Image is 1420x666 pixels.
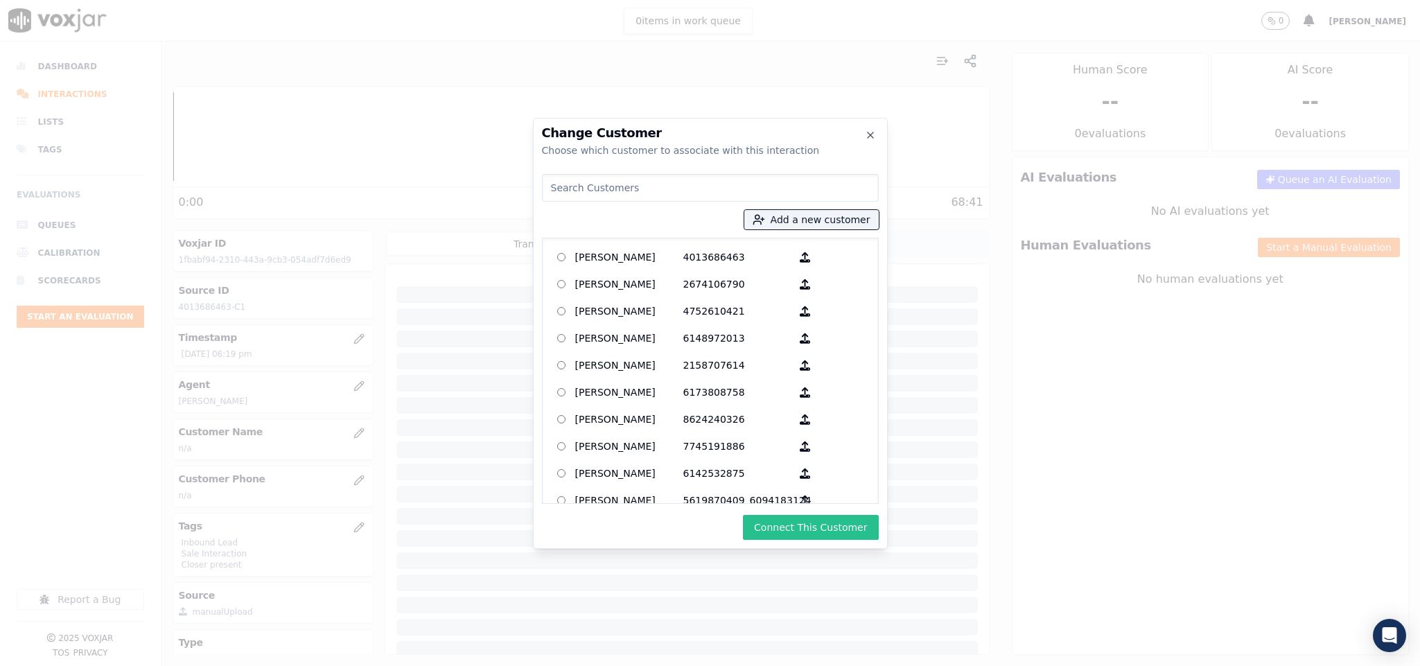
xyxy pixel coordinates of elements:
p: [PERSON_NAME] [575,463,683,484]
input: [PERSON_NAME] 4752610421 [557,307,566,316]
button: Connect This Customer [743,515,878,540]
p: [PERSON_NAME] [575,436,683,457]
p: 4013686463 [683,247,791,268]
p: [PERSON_NAME] [575,328,683,349]
input: [PERSON_NAME] 4013686463 [557,253,566,262]
button: [PERSON_NAME] 5619870409_6094183124 [791,490,818,511]
h2: Change Customer [542,127,879,139]
p: [PERSON_NAME] [575,409,683,430]
input: Search Customers [542,174,879,202]
p: 6148972013 [683,328,791,349]
button: [PERSON_NAME] 7745191886 [791,436,818,457]
p: 6142532875 [683,463,791,484]
input: [PERSON_NAME] 8624240326 [557,415,566,424]
input: [PERSON_NAME] 2674106790 [557,280,566,289]
input: [PERSON_NAME] 7745191886 [557,442,566,451]
p: 8624240326 [683,409,791,430]
p: [PERSON_NAME] [575,490,683,511]
input: [PERSON_NAME] 6148972013 [557,334,566,343]
p: 2158707614 [683,355,791,376]
p: 4752610421 [683,301,791,322]
input: [PERSON_NAME] 2158707614 [557,361,566,370]
p: [PERSON_NAME] [575,301,683,322]
button: Add a new customer [744,210,879,229]
button: [PERSON_NAME] 2674106790 [791,274,818,295]
p: 5619870409_6094183124 [683,490,791,511]
input: [PERSON_NAME] 6173808758 [557,388,566,397]
div: Open Intercom Messenger [1373,619,1406,652]
button: [PERSON_NAME] 8624240326 [791,409,818,430]
button: [PERSON_NAME] 6148972013 [791,328,818,349]
p: [PERSON_NAME] [575,247,683,268]
p: 7745191886 [683,436,791,457]
button: [PERSON_NAME] 2158707614 [791,355,818,376]
button: [PERSON_NAME] 4752610421 [791,301,818,322]
p: [PERSON_NAME] [575,274,683,295]
p: 2674106790 [683,274,791,295]
p: 6173808758 [683,382,791,403]
input: [PERSON_NAME] 6142532875 [557,469,566,478]
p: [PERSON_NAME] [575,382,683,403]
button: [PERSON_NAME] 4013686463 [791,247,818,268]
div: Choose which customer to associate with this interaction [542,143,879,157]
button: [PERSON_NAME] 6173808758 [791,382,818,403]
button: [PERSON_NAME] 6142532875 [791,463,818,484]
input: [PERSON_NAME] 5619870409_6094183124 [557,496,566,505]
p: [PERSON_NAME] [575,355,683,376]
